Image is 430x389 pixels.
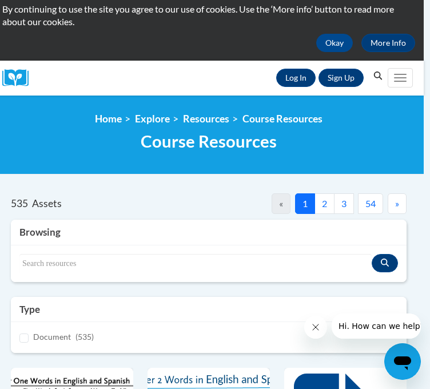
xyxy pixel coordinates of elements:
span: (535) [75,332,94,342]
a: Log In [276,69,316,87]
button: 1 [295,193,315,214]
iframe: Message from company [332,313,421,339]
span: Document [33,332,71,342]
div: Main menu [387,61,415,96]
p: By continuing to use the site you agree to our use of cookies. Use the ‘More info’ button to read... [2,3,415,28]
button: Search resources [372,254,398,272]
button: 2 [314,193,335,214]
input: Search resources [19,254,372,273]
a: Course Resources [242,113,322,125]
h3: Browsing [19,225,398,239]
a: Cox Campus [2,69,37,87]
iframe: Button to launch messaging window [384,343,421,380]
button: 54 [358,193,383,214]
iframe: Close message [304,316,327,339]
a: Resources [183,113,229,125]
button: Next [388,193,407,214]
button: 3 [334,193,354,214]
a: Register [318,69,364,87]
a: Home [95,113,122,125]
span: 535 [11,197,28,209]
h3: Type [19,303,398,316]
button: Search [369,69,387,83]
a: Explore [135,113,170,125]
a: More Info [361,34,415,52]
span: » [395,198,399,209]
span: Assets [32,197,62,209]
img: Logo brand [2,69,37,87]
nav: Pagination Navigation [209,193,407,214]
button: Okay [316,34,353,52]
span: Course Resources [141,131,277,151]
span: Hi. How can we help? [7,8,93,17]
